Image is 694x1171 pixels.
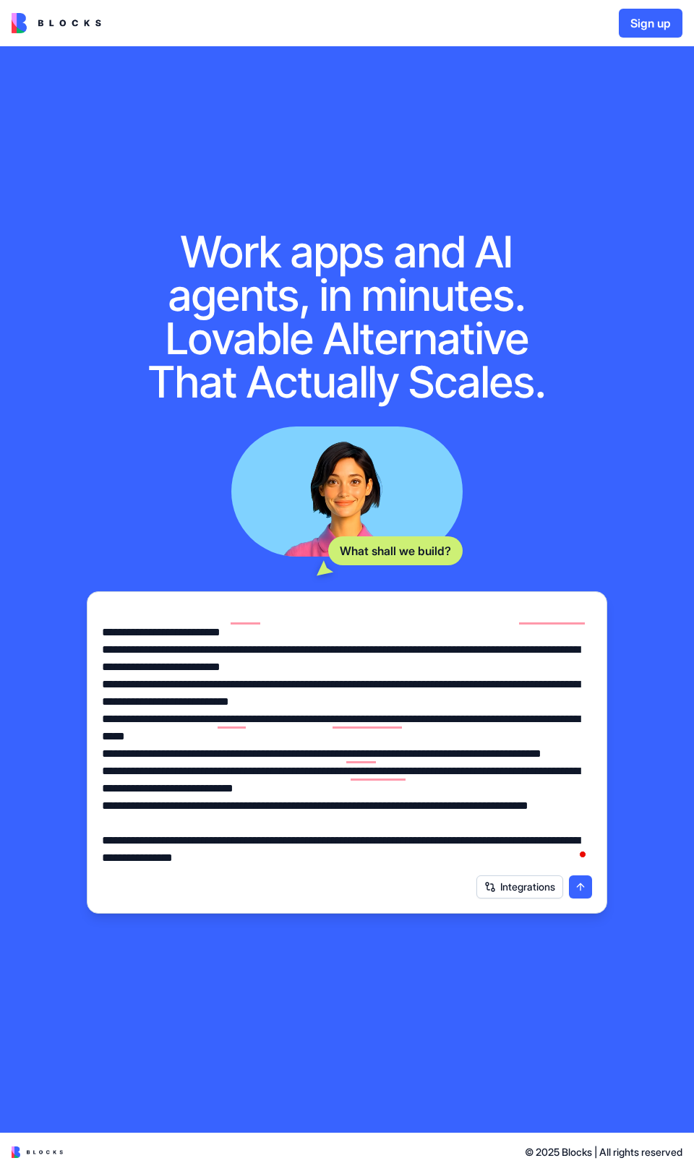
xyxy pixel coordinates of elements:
[619,9,682,38] button: Sign up
[328,536,463,565] div: What shall we build?
[102,606,593,867] textarea: To enrich screen reader interactions, please activate Accessibility in Grammarly extension settings
[476,875,563,898] button: Integrations
[12,1146,63,1158] img: logo
[525,1145,682,1159] span: © 2025 Blocks | All rights reserved
[139,230,555,403] h1: Work apps and AI agents, in minutes. Lovable Alternative That Actually Scales.
[12,13,101,33] img: logo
